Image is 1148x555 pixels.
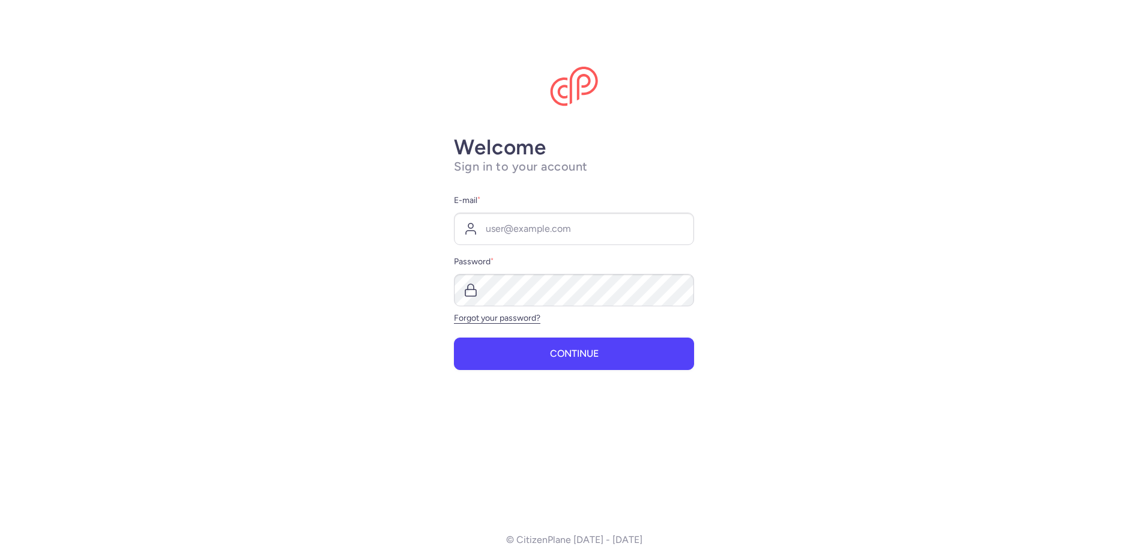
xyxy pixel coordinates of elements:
[454,338,694,370] button: Continue
[454,159,694,174] h1: Sign in to your account
[550,67,598,106] img: CitizenPlane logo
[454,193,694,208] label: E-mail
[550,348,599,359] span: Continue
[454,213,694,245] input: user@example.com
[454,255,694,269] label: Password
[454,313,540,323] a: Forgot your password?
[454,135,546,160] strong: Welcome
[506,535,642,545] p: © CitizenPlane [DATE] - [DATE]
